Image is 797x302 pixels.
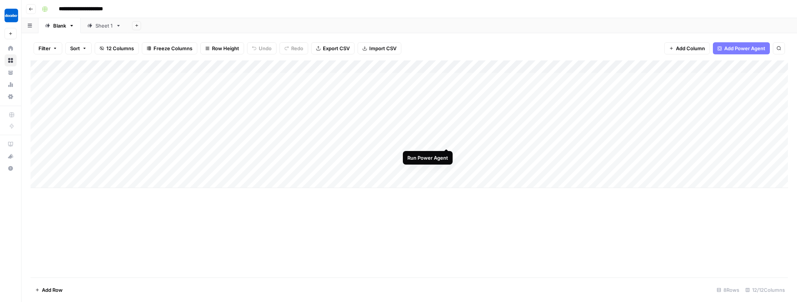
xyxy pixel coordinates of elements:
[95,42,139,54] button: 12 Columns
[358,42,401,54] button: Import CSV
[742,284,788,296] div: 12/12 Columns
[279,42,308,54] button: Redo
[142,42,197,54] button: Freeze Columns
[5,54,17,66] a: Browse
[5,91,17,103] a: Settings
[5,66,17,79] a: Your Data
[714,284,742,296] div: 8 Rows
[38,18,81,33] a: Blank
[5,79,17,91] a: Usage
[5,6,17,25] button: Workspace: Docebo
[713,42,770,54] button: Add Power Agent
[95,22,113,29] div: Sheet 1
[5,150,17,162] button: What's new?
[31,284,67,296] button: Add Row
[407,154,448,162] div: Run Power Agent
[200,42,244,54] button: Row Height
[34,42,62,54] button: Filter
[53,22,66,29] div: Blank
[38,45,51,52] span: Filter
[5,151,16,162] div: What's new?
[65,42,92,54] button: Sort
[311,42,355,54] button: Export CSV
[664,42,710,54] button: Add Column
[154,45,192,52] span: Freeze Columns
[369,45,396,52] span: Import CSV
[676,45,705,52] span: Add Column
[5,42,17,54] a: Home
[81,18,127,33] a: Sheet 1
[5,138,17,150] a: AirOps Academy
[5,9,18,22] img: Docebo Logo
[724,45,765,52] span: Add Power Agent
[106,45,134,52] span: 12 Columns
[70,45,80,52] span: Sort
[247,42,276,54] button: Undo
[259,45,272,52] span: Undo
[291,45,303,52] span: Redo
[42,286,63,294] span: Add Row
[5,162,17,174] button: Help + Support
[212,45,239,52] span: Row Height
[323,45,350,52] span: Export CSV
